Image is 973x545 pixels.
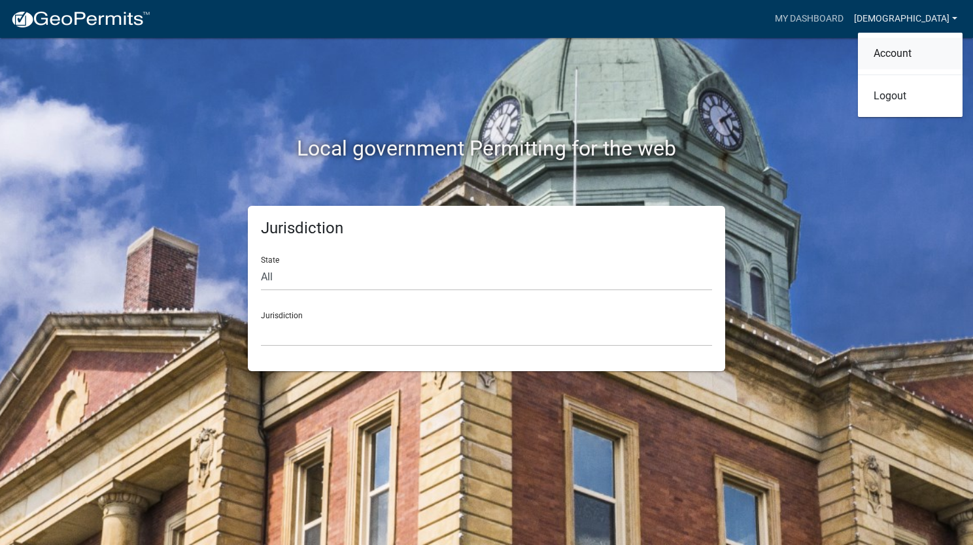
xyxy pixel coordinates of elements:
div: [DEMOGRAPHIC_DATA] [858,33,963,117]
h2: Local government Permitting for the web [124,136,849,161]
h5: Jurisdiction [261,219,712,238]
a: Logout [858,80,963,112]
a: Account [858,38,963,69]
a: My Dashboard [770,7,849,31]
a: [DEMOGRAPHIC_DATA] [849,7,963,31]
